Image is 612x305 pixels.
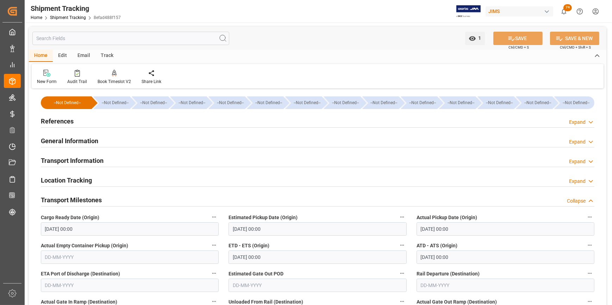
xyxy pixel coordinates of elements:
div: Book Timeslot V2 [98,78,131,85]
div: Home [29,50,53,62]
div: --Not Defined-- [401,96,437,109]
div: --Not Defined-- [41,96,92,109]
button: SAVE & NEW [550,32,599,45]
div: --Not Defined-- [516,96,552,109]
span: 1 [476,35,481,41]
span: ETD - ETS (Origin) [229,242,269,249]
span: Ctrl/CMD + Shift + S [560,45,591,50]
span: Rail Departure (Destination) [417,270,480,278]
span: ATD - ATS (Origin) [417,242,457,249]
input: DD-MM-YYYY HH:MM [41,222,219,236]
button: ETA Port of Discharge (Destination) [210,269,219,278]
button: show 74 new notifications [556,4,572,19]
div: --Not Defined-- [485,96,514,109]
button: ETD - ETS (Origin) [398,241,407,250]
button: JIMS [486,5,556,18]
input: DD-MM-YYYY [41,279,219,292]
div: --Not Defined-- [208,96,245,109]
button: Rail Departure (Destination) [585,269,594,278]
button: SAVE [493,32,543,45]
h2: Transport Information [41,156,104,165]
div: --Not Defined-- [216,96,245,109]
button: open menu [465,32,485,45]
div: --Not Defined-- [408,96,437,109]
div: Edit [53,50,72,62]
div: Expand [569,119,586,126]
div: Shipment Tracking [31,3,121,14]
div: Expand [569,138,586,146]
div: Expand [569,158,586,165]
div: --Not Defined-- [100,96,130,109]
button: Estimated Gate Out POD [398,269,407,278]
div: --Not Defined-- [561,96,591,109]
button: Actual Pickup Date (Origin) [585,212,594,222]
div: --Not Defined-- [523,96,552,109]
a: Home [31,15,42,20]
div: --Not Defined-- [132,96,168,109]
div: JIMS [486,6,553,17]
div: Track [95,50,119,62]
span: Cargo Ready Date (Origin) [41,214,99,221]
button: Help Center [572,4,588,19]
div: --Not Defined-- [477,96,514,109]
div: --Not Defined-- [48,96,87,109]
span: Ctrl/CMD + S [508,45,529,50]
input: DD-MM-YYYY HH:MM [229,250,406,264]
div: Share Link [142,78,161,85]
div: --Not Defined-- [254,96,283,109]
input: DD-MM-YYYY [229,279,406,292]
div: New Form [37,78,57,85]
button: ATD - ATS (Origin) [585,241,594,250]
span: Estimated Pickup Date (Origin) [229,214,298,221]
div: --Not Defined-- [446,96,476,109]
span: Estimated Gate Out POD [229,270,283,278]
h2: Transport Milestones [41,195,102,205]
span: Actual Empty Container Pickup (Origin) [41,242,128,249]
div: --Not Defined-- [177,96,207,109]
div: --Not Defined-- [331,96,360,109]
div: --Not Defined-- [93,96,130,109]
span: 74 [563,4,572,11]
h2: General Information [41,136,98,146]
input: DD-MM-YYYY HH:MM [417,250,594,264]
div: Audit Trail [67,78,87,85]
input: Search Fields [32,32,229,45]
input: DD-MM-YYYY [41,250,219,264]
div: Email [72,50,95,62]
span: Actual Pickup Date (Origin) [417,214,477,221]
button: Cargo Ready Date (Origin) [210,212,219,222]
button: Estimated Pickup Date (Origin) [398,212,407,222]
div: --Not Defined-- [369,96,399,109]
h2: Location Tracking [41,176,92,185]
div: --Not Defined-- [324,96,360,109]
div: --Not Defined-- [439,96,476,109]
input: DD-MM-YYYY HH:MM [417,222,594,236]
div: --Not Defined-- [362,96,399,109]
div: --Not Defined-- [285,96,322,109]
div: --Not Defined-- [247,96,283,109]
div: Expand [569,178,586,185]
h2: References [41,116,74,126]
div: Collapse [567,197,586,205]
input: DD-MM-YYYY [417,279,594,292]
span: ETA Port of Discharge (Destination) [41,270,120,278]
button: Actual Empty Container Pickup (Origin) [210,241,219,250]
div: --Not Defined-- [292,96,322,109]
a: Shipment Tracking [50,15,86,20]
img: Exertis%20JAM%20-%20Email%20Logo.jpg_1722504956.jpg [456,5,481,18]
div: --Not Defined-- [139,96,168,109]
div: --Not Defined-- [554,96,594,109]
div: --Not Defined-- [170,96,207,109]
input: DD-MM-YYYY HH:MM [229,222,406,236]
